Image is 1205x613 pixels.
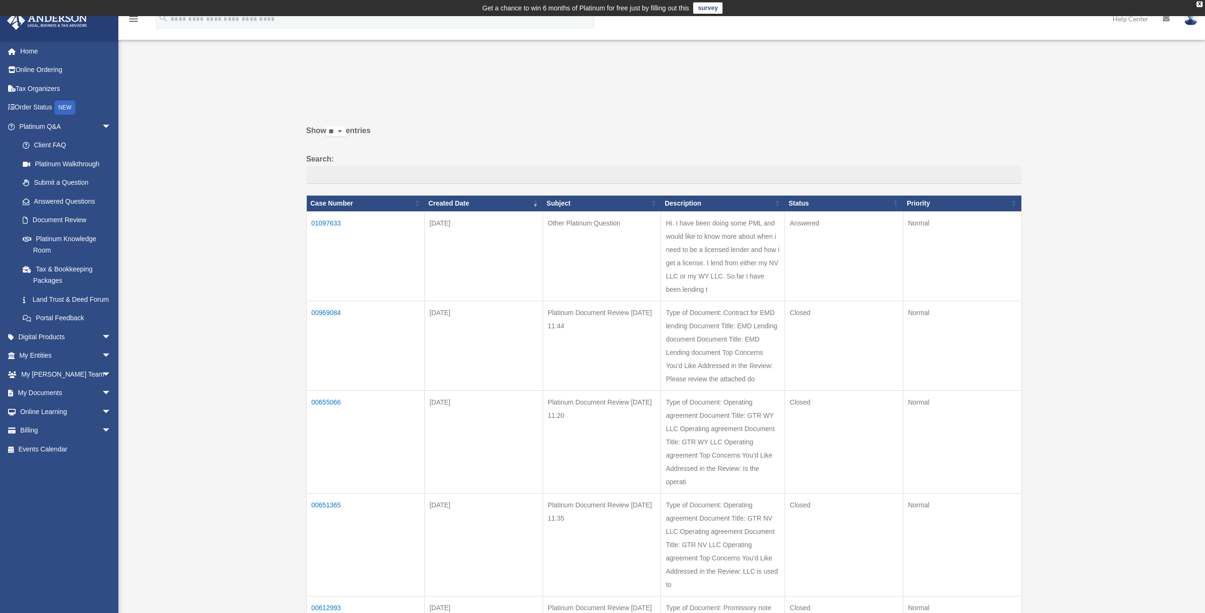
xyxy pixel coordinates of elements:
[425,493,543,596] td: [DATE]
[785,195,903,211] th: Status: activate to sort column ascending
[7,42,125,61] a: Home
[482,2,689,14] div: Get a chance to win 6 months of Platinum for free just by filling out this
[7,61,125,80] a: Online Ordering
[903,211,1021,301] td: Normal
[661,301,785,390] td: Type of Document: Contract for EMD lending Document Title: EMD Lending document Document Title: E...
[13,192,116,211] a: Answered Questions
[785,493,903,596] td: Closed
[1184,12,1198,26] img: User Pic
[306,153,1022,184] label: Search:
[903,301,1021,390] td: Normal
[7,440,125,459] a: Events Calendar
[13,309,121,328] a: Portal Feedback
[306,493,425,596] td: 00651365
[102,402,121,422] span: arrow_drop_down
[7,98,125,117] a: Order StatusNEW
[306,124,1022,147] label: Show entries
[543,493,661,596] td: Platinum Document Review [DATE] 11:35
[13,260,121,290] a: Tax & Bookkeeping Packages
[7,79,125,98] a: Tax Organizers
[785,211,903,301] td: Answered
[102,421,121,441] span: arrow_drop_down
[306,301,425,390] td: 00969084
[13,173,121,192] a: Submit a Question
[306,166,1022,184] input: Search:
[543,301,661,390] td: Platinum Document Review [DATE] 11:44
[102,327,121,347] span: arrow_drop_down
[1196,1,1203,7] div: close
[102,117,121,136] span: arrow_drop_down
[13,229,121,260] a: Platinum Knowledge Room
[903,493,1021,596] td: Normal
[13,290,121,309] a: Land Trust & Deed Forum
[7,327,125,346] a: Digital Productsarrow_drop_down
[903,195,1021,211] th: Priority: activate to sort column ascending
[102,365,121,384] span: arrow_drop_down
[102,384,121,403] span: arrow_drop_down
[158,13,169,23] i: search
[326,126,346,137] select: Showentries
[543,390,661,493] td: Platinum Document Review [DATE] 11:20
[7,365,125,384] a: My [PERSON_NAME] Teamarrow_drop_down
[661,493,785,596] td: Type of Document: Operating agreement Document Title: GTR NV LLC Operating agreement Document Tit...
[4,11,90,30] img: Anderson Advisors Platinum Portal
[13,136,121,155] a: Client FAQ
[54,100,75,115] div: NEW
[13,211,121,230] a: Document Review
[425,390,543,493] td: [DATE]
[425,301,543,390] td: [DATE]
[661,390,785,493] td: Type of Document: Operating agreement Document Title: GTR WY LLC Operating agreement Document Tit...
[306,390,425,493] td: 00655066
[7,402,125,421] a: Online Learningarrow_drop_down
[7,421,125,440] a: Billingarrow_drop_down
[306,211,425,301] td: 01097633
[7,384,125,403] a: My Documentsarrow_drop_down
[785,390,903,493] td: Closed
[785,301,903,390] td: Closed
[425,211,543,301] td: [DATE]
[13,154,121,173] a: Platinum Walkthrough
[693,2,723,14] a: survey
[128,17,139,25] a: menu
[128,13,139,25] i: menu
[306,195,425,211] th: Case Number: activate to sort column ascending
[7,346,125,365] a: My Entitiesarrow_drop_down
[7,117,121,136] a: Platinum Q&Aarrow_drop_down
[102,346,121,366] span: arrow_drop_down
[661,211,785,301] td: Hi. I have been doing some PML and would like to know more about when i need to be a licensed len...
[425,195,543,211] th: Created Date: activate to sort column ascending
[543,195,661,211] th: Subject: activate to sort column ascending
[903,390,1021,493] td: Normal
[543,211,661,301] td: Other Platinum Question
[661,195,785,211] th: Description: activate to sort column ascending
